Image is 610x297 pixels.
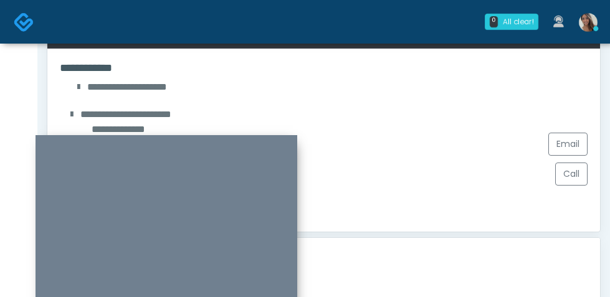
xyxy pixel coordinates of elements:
a: Email [548,133,588,156]
div: Provider Notes [47,238,600,268]
div: All clear! [503,16,533,27]
a: 0 All clear! [477,9,546,35]
img: Docovia [14,12,34,32]
img: Samantha Ly [579,13,598,32]
div: 0 [490,16,498,27]
button: Call [555,163,588,186]
button: Open LiveChat chat widget [10,5,47,42]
